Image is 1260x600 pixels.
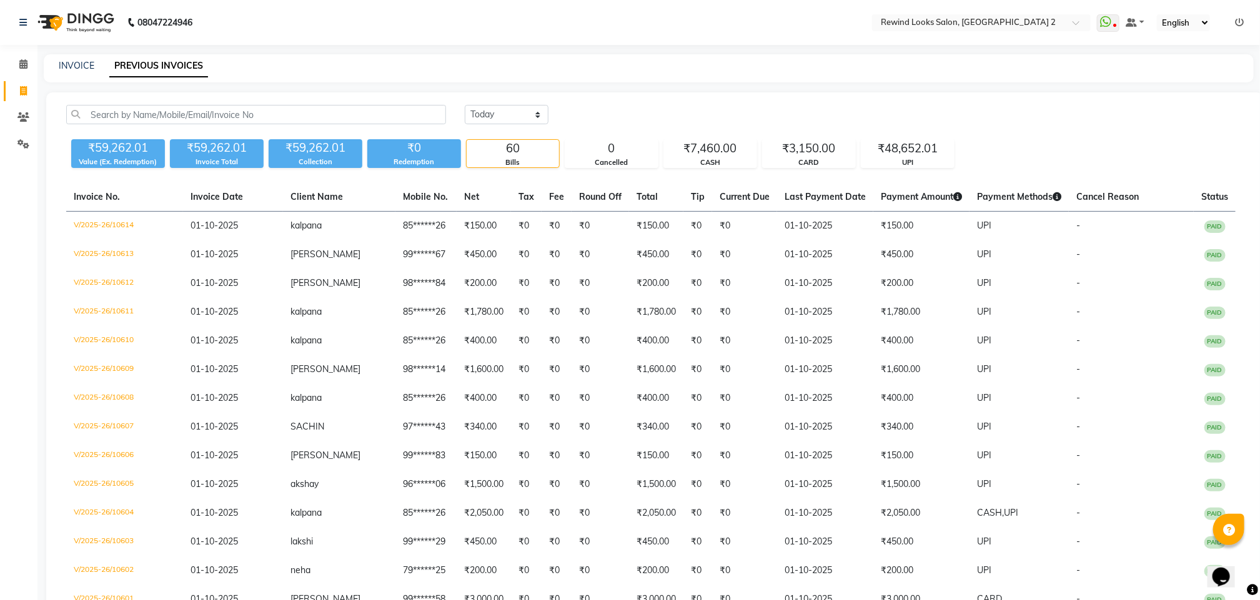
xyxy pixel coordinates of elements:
span: CASH, [977,507,1004,518]
td: ₹0 [683,269,712,298]
span: UPI [977,306,991,317]
td: 01-10-2025 [777,499,873,528]
td: ₹0 [572,327,629,355]
td: ₹0 [572,441,629,470]
td: ₹1,500.00 [873,470,970,499]
td: V/2025-26/10612 [66,269,183,298]
td: ₹0 [712,413,777,441]
td: ₹0 [572,212,629,241]
span: PAID [1204,393,1226,405]
td: ₹0 [712,298,777,327]
span: PAID [1204,565,1226,578]
span: Tax [518,191,534,202]
td: ₹0 [542,413,572,441]
td: 01-10-2025 [777,384,873,413]
td: ₹2,050.00 [873,499,970,528]
span: kalpana [290,306,322,317]
span: UPI [977,536,991,547]
td: ₹0 [511,556,542,585]
td: ₹0 [712,327,777,355]
div: 0 [565,140,658,157]
span: PAID [1204,307,1226,319]
td: ₹0 [712,528,777,556]
span: PAID [1204,536,1226,549]
td: ₹0 [542,298,572,327]
span: 01-10-2025 [191,277,238,288]
td: 01-10-2025 [777,413,873,441]
span: - [1076,450,1080,461]
td: ₹1,600.00 [629,355,683,384]
span: UPI [977,335,991,346]
b: 08047224946 [137,5,192,40]
span: Round Off [579,191,622,202]
div: Bills [467,157,559,168]
td: ₹400.00 [457,327,511,355]
td: ₹450.00 [873,240,970,269]
span: Total [637,191,658,202]
td: ₹0 [683,413,712,441]
span: akshay [290,478,319,489]
td: ₹0 [511,269,542,298]
td: ₹0 [542,212,572,241]
span: - [1076,277,1080,288]
div: Cancelled [565,157,658,168]
span: 01-10-2025 [191,450,238,461]
td: 01-10-2025 [777,528,873,556]
div: ₹3,150.00 [763,140,855,157]
td: ₹0 [572,298,629,327]
span: PAID [1204,421,1226,434]
span: [PERSON_NAME] [290,450,360,461]
span: neha [290,564,310,576]
td: V/2025-26/10605 [66,470,183,499]
td: ₹0 [683,470,712,499]
td: ₹450.00 [457,528,511,556]
td: ₹0 [683,528,712,556]
span: UPI [977,450,991,461]
span: 01-10-2025 [191,363,238,375]
td: ₹1,780.00 [629,298,683,327]
td: ₹200.00 [873,556,970,585]
span: 01-10-2025 [191,564,238,576]
td: ₹200.00 [873,269,970,298]
span: 01-10-2025 [191,220,238,231]
td: ₹0 [572,556,629,585]
td: V/2025-26/10607 [66,413,183,441]
td: ₹1,600.00 [873,355,970,384]
span: [PERSON_NAME] [290,277,360,288]
div: Value (Ex. Redemption) [71,157,165,167]
div: ₹59,262.01 [170,139,264,157]
td: ₹450.00 [629,240,683,269]
span: - [1076,335,1080,346]
span: 01-10-2025 [191,536,238,547]
td: ₹0 [542,499,572,528]
span: [PERSON_NAME] [290,248,360,260]
span: UPI [977,277,991,288]
td: ₹0 [712,212,777,241]
span: 01-10-2025 [191,248,238,260]
td: ₹150.00 [457,441,511,470]
span: [PERSON_NAME] [290,363,360,375]
span: Cancel Reason [1076,191,1139,202]
span: - [1076,248,1080,260]
td: ₹400.00 [457,384,511,413]
td: ₹0 [542,441,572,470]
td: ₹0 [542,384,572,413]
span: 01-10-2025 [191,421,238,432]
span: PAID [1204,335,1226,348]
a: PREVIOUS INVOICES [109,55,208,77]
span: Payment Methods [977,191,1061,202]
td: ₹1,780.00 [873,298,970,327]
span: Payment Amount [881,191,962,202]
td: 01-10-2025 [777,441,873,470]
td: ₹0 [542,269,572,298]
td: ₹0 [511,240,542,269]
div: ₹59,262.01 [71,139,165,157]
td: ₹0 [572,384,629,413]
span: UPI [977,363,991,375]
span: PAID [1204,508,1226,520]
div: Collection [269,157,362,167]
td: V/2025-26/10610 [66,327,183,355]
td: ₹0 [572,240,629,269]
span: Current Due [720,191,770,202]
span: kalpana [290,507,322,518]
